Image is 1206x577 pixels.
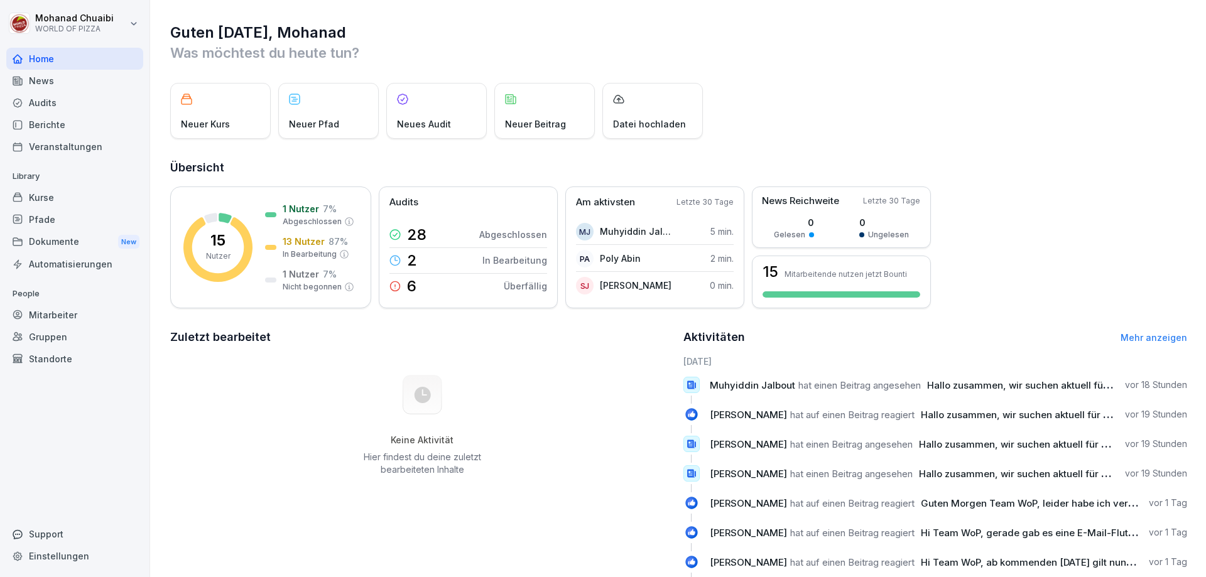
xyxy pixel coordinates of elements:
p: Gelesen [774,229,805,240]
span: hat einen Beitrag angesehen [798,379,921,391]
p: Letzte 30 Tage [676,197,734,208]
p: 7 % [323,202,337,215]
p: 87 % [329,235,348,248]
span: Muhyiddin Jalbout [710,379,795,391]
p: 15 [210,233,225,248]
p: 28 [407,227,426,242]
p: 2 [407,253,417,268]
a: Home [6,48,143,70]
span: [PERSON_NAME] [710,497,787,509]
h2: Aktivitäten [683,328,745,346]
span: [PERSON_NAME] [710,468,787,480]
h1: Guten [DATE], Mohanad [170,23,1187,43]
span: hat einen Beitrag angesehen [790,468,913,480]
p: In Bearbeitung [283,249,337,260]
a: Automatisierungen [6,253,143,275]
div: PA [576,250,594,267]
p: People [6,284,143,304]
p: Neues Audit [397,117,451,131]
p: Abgeschlossen [283,216,342,227]
span: [PERSON_NAME] [710,438,787,450]
p: 0 [774,216,814,229]
p: Abgeschlossen [479,228,547,241]
div: Dokumente [6,230,143,254]
p: Letzte 30 Tage [863,195,920,207]
p: Was möchtest du heute tun? [170,43,1187,63]
p: News Reichweite [762,194,839,208]
p: 0 [859,216,909,229]
p: vor 19 Stunden [1125,467,1187,480]
p: 0 min. [710,279,734,292]
p: vor 18 Stunden [1125,379,1187,391]
div: SJ [576,277,594,294]
p: Muhyiddin Jalbout [600,225,672,238]
p: In Bearbeitung [482,254,547,267]
a: Einstellungen [6,545,143,567]
p: vor 1 Tag [1149,497,1187,509]
p: 1 Nutzer [283,267,319,281]
p: Mohanad Chuaibi [35,13,114,24]
a: Gruppen [6,326,143,348]
a: Mitarbeiter [6,304,143,326]
a: DokumenteNew [6,230,143,254]
p: Am aktivsten [576,195,635,210]
p: 6 [407,279,416,294]
p: WORLD OF PIZZA [35,24,114,33]
span: hat auf einen Beitrag reagiert [790,409,915,421]
p: Neuer Pfad [289,117,339,131]
div: Support [6,523,143,545]
h3: 15 [763,264,778,279]
p: 5 min. [710,225,734,238]
p: Audits [389,195,418,210]
span: hat auf einen Beitrag reagiert [790,556,915,568]
a: Veranstaltungen [6,136,143,158]
div: New [118,235,139,249]
p: Neuer Beitrag [505,117,566,131]
p: vor 1 Tag [1149,556,1187,568]
p: vor 1 Tag [1149,526,1187,539]
p: Nicht begonnen [283,281,342,293]
a: Standorte [6,348,143,370]
span: [PERSON_NAME] [710,527,787,539]
a: Kurse [6,186,143,208]
span: [PERSON_NAME] [710,556,787,568]
p: vor 19 Stunden [1125,408,1187,421]
a: News [6,70,143,92]
p: 7 % [323,267,337,281]
p: Neuer Kurs [181,117,230,131]
a: Audits [6,92,143,114]
p: 1 Nutzer [283,202,319,215]
a: Pfade [6,208,143,230]
h2: Übersicht [170,159,1187,176]
p: [PERSON_NAME] [600,279,671,292]
p: Poly Abin [600,252,641,265]
div: MJ [576,223,594,240]
span: [PERSON_NAME] [710,409,787,421]
h5: Keine Aktivität [359,434,486,446]
p: Datei hochladen [613,117,686,131]
h6: [DATE] [683,355,1188,368]
span: hat auf einen Beitrag reagiert [790,527,915,539]
p: Überfällig [504,279,547,293]
p: Ungelesen [868,229,909,240]
span: hat auf einen Beitrag reagiert [790,497,915,509]
p: 13 Nutzer [283,235,325,248]
h2: Zuletzt bearbeitet [170,328,675,346]
p: vor 19 Stunden [1125,438,1187,450]
span: hat einen Beitrag angesehen [790,438,913,450]
a: Mehr anzeigen [1121,332,1187,343]
p: Mitarbeitende nutzen jetzt Bounti [785,269,907,279]
a: Berichte [6,114,143,136]
p: Nutzer [206,251,231,262]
